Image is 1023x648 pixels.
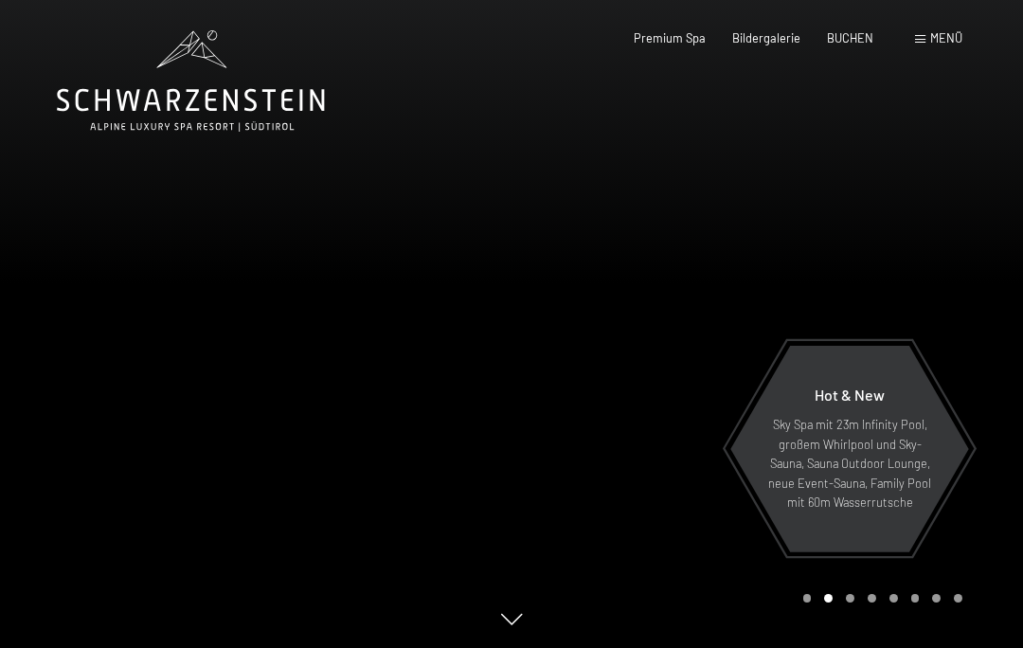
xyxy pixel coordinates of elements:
a: Premium Spa [634,30,706,45]
div: Carousel Page 5 [889,594,898,603]
a: Hot & New Sky Spa mit 23m Infinity Pool, großem Whirlpool und Sky-Sauna, Sauna Outdoor Lounge, ne... [729,345,970,553]
span: Menü [930,30,962,45]
div: Carousel Page 4 [868,594,876,603]
div: Carousel Page 7 [932,594,941,603]
p: Sky Spa mit 23m Infinity Pool, großem Whirlpool und Sky-Sauna, Sauna Outdoor Lounge, neue Event-S... [767,415,932,512]
a: BUCHEN [827,30,873,45]
div: Carousel Page 1 [803,594,812,603]
div: Carousel Pagination [797,594,962,603]
div: Carousel Page 6 [911,594,920,603]
span: Hot & New [815,386,885,404]
div: Carousel Page 3 [846,594,854,603]
div: Carousel Page 8 [954,594,962,603]
div: Carousel Page 2 (Current Slide) [824,594,833,603]
a: Bildergalerie [732,30,800,45]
